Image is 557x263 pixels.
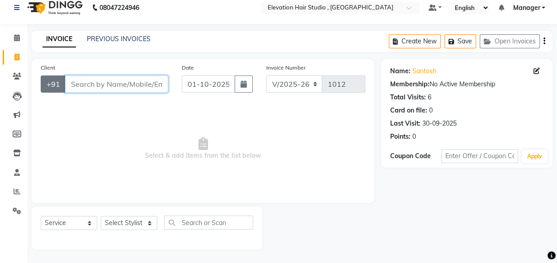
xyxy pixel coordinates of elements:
[390,106,427,115] div: Card on file:
[428,93,431,102] div: 6
[390,93,426,102] div: Total Visits:
[390,132,411,141] div: Points:
[41,75,66,93] button: +91
[182,64,194,72] label: Date
[266,64,306,72] label: Invoice Number
[412,132,416,141] div: 0
[164,216,253,230] input: Search or Scan
[429,106,433,115] div: 0
[390,151,441,161] div: Coupon Code
[390,80,543,89] div: No Active Membership
[422,119,457,128] div: 30-09-2025
[65,75,168,93] input: Search by Name/Mobile/Email/Code
[390,119,420,128] div: Last Visit:
[87,35,151,43] a: PREVIOUS INVOICES
[390,80,430,89] div: Membership:
[389,34,441,48] button: Create New
[480,34,540,48] button: Open Invoices
[42,31,76,47] a: INVOICE
[390,66,411,76] div: Name:
[441,149,518,163] input: Enter Offer / Coupon Code
[522,150,548,163] button: Apply
[41,103,365,194] span: Select & add items from the list below
[41,64,55,72] label: Client
[412,66,436,76] a: Santosh
[444,34,476,48] button: Save
[513,3,540,13] span: Manager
